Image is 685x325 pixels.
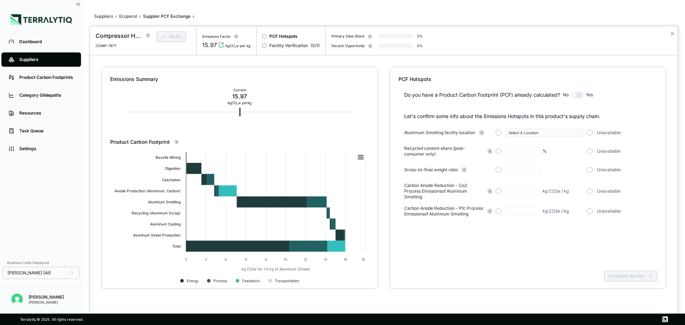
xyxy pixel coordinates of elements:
text: Aluminum Sheet Production [133,233,181,237]
span: Yes [586,92,593,98]
span: Unavailable [597,167,621,173]
div: 15.97 [228,92,252,101]
div: Emissions Factor [202,34,231,39]
div: % [543,148,547,154]
span: Gross-to-final weight ratio [404,167,458,173]
span: PCF Hotspots [269,34,298,39]
span: Recycled content share (post-consumer only) [404,146,483,157]
span: ( 0 / 1 ) [311,43,320,49]
div: kg CO2e / kg [543,188,569,194]
span: Carbon Anode Reduction - Pfc Process Emissions of Aluminum Smelting [404,205,483,217]
text: 0 [185,257,187,261]
sub: 2 [235,45,237,49]
div: Compressor Housing [96,31,141,40]
text: 16 [344,257,347,261]
text: kg CO2e for 1.0 kg of Aluminum (Sheet) [242,267,310,271]
text: 2 [205,257,207,261]
div: kg CO e per kg [228,101,252,105]
text: 6 [245,257,247,261]
span: Unavailable [597,208,621,214]
text: Process [213,279,227,283]
svg: View audit trail [218,42,224,48]
div: Current [228,88,252,92]
text: Aluminum Smelting [148,200,181,204]
div: Decarb Opportunity [331,44,365,48]
button: Close [670,29,675,38]
span: Unavailable [597,188,621,194]
sub: 2 [237,102,239,106]
text: Bauxite Mining [156,155,181,160]
span: Unavailable [597,130,621,136]
text: Transportation [275,279,299,283]
div: kgCO e per kg [225,44,250,48]
button: Select A Location [506,128,584,137]
text: 4 [224,257,227,261]
div: COMP-7877 [96,44,147,48]
span: Facility Verification [269,43,308,49]
div: Select A Location [509,131,581,135]
div: kg CO2e / kg [543,208,569,214]
div: Product Carbon Footprint [110,138,369,146]
span: No [563,92,569,98]
text: 12 [304,257,307,261]
text: Digestion [165,166,181,171]
text: 10 [284,257,287,261]
text: 18 [361,257,365,261]
text: Calcination [162,178,181,182]
div: PCF Hotspots [399,76,658,83]
text: 14 [324,257,328,261]
text: Feedstock [242,279,260,283]
div: Emissions Summary [110,76,369,83]
div: Primary Data Share [331,34,365,38]
div: 0 % [417,44,423,48]
span: Aluminum Smelting facility location [404,130,475,136]
text: Recycling (Aluminum Scrap) [132,211,181,215]
text: 8 [265,257,267,261]
text: Anode Production (Aluminum, Carbon) [115,189,181,193]
span: Unavailable [597,148,621,154]
div: 15.97 [202,41,217,49]
text: Total [172,244,181,248]
text: Aluminum Casting [150,222,181,227]
div: 0 % [417,34,423,38]
p: Let's confirm some info about the Emissions Hotspots in this product's supply chain. [404,113,658,120]
div: Do you have a Product Carbon Footprint (PCF) already calculated? [404,91,560,98]
text: Energy [187,279,199,283]
span: Carbon Anode Reduction - Co2 Process Emissions of Aluminum Smelting [404,183,483,200]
